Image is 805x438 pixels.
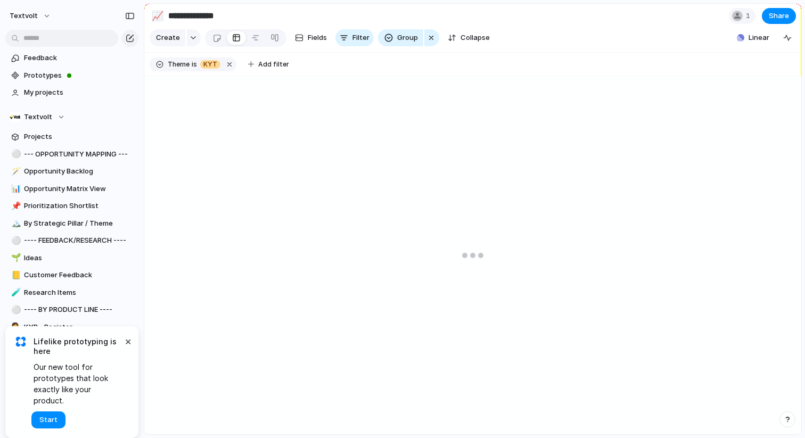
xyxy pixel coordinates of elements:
[5,109,138,125] button: Textvolt
[5,285,138,301] a: 🧪Research Items
[308,32,327,43] span: Fields
[31,411,65,428] button: Start
[11,321,19,333] div: 🧑‍⚖️
[769,11,789,21] span: Share
[10,253,20,263] button: 🌱
[10,304,20,315] button: ⚪
[24,166,135,177] span: Opportunity Backlog
[24,131,135,142] span: Projects
[10,270,20,280] button: 📒
[10,235,20,246] button: ⚪
[24,253,135,263] span: Ideas
[156,32,180,43] span: Create
[24,287,135,298] span: Research Items
[397,32,418,43] span: Group
[5,181,138,197] a: 📊Opportunity Matrix View
[168,60,190,69] span: Theme
[258,60,289,69] span: Add filter
[121,335,134,348] button: Dismiss
[11,148,19,160] div: ⚪
[150,29,185,46] button: Create
[5,146,138,162] a: ⚪--- OPPORTUNITY MAPPING ---
[749,32,769,43] span: Linear
[24,149,135,160] span: --- OPPORTUNITY MAPPING ---
[5,85,138,101] a: My projects
[198,59,223,70] button: KYT
[11,166,19,178] div: 🪄
[24,87,135,98] span: My projects
[10,149,20,160] button: ⚪
[11,217,19,229] div: 🏔️
[24,53,135,63] span: Feedback
[10,218,20,229] button: 🏔️
[24,112,52,122] span: Textvolt
[242,57,295,72] button: Add filter
[11,235,19,247] div: ⚪
[461,32,490,43] span: Collapse
[5,302,138,318] a: ⚪---- BY PRODUCT LINE ----
[10,322,20,333] button: 🧑‍⚖️
[24,218,135,229] span: By Strategic Pillar / Theme
[11,269,19,282] div: 📒
[11,183,19,195] div: 📊
[11,286,19,299] div: 🧪
[10,287,20,298] button: 🧪
[34,337,122,356] span: Lifelike prototyping is here
[5,129,138,145] a: Projects
[733,30,774,46] button: Linear
[5,233,138,249] a: ⚪---- FEEDBACK/RESEARCH ----
[149,7,166,24] button: 📈
[24,304,135,315] span: ---- BY PRODUCT LINE ----
[34,361,122,406] span: Our new tool for prototypes that look exactly like your product.
[5,7,56,24] button: textvolt
[5,250,138,266] a: 🌱Ideas
[203,60,217,69] span: KYT
[24,235,135,246] span: ---- FEEDBACK/RESEARCH ----
[192,60,197,69] span: is
[5,319,138,335] a: 🧑‍⚖️KYB - Register
[24,322,135,333] span: KYB - Register
[10,201,20,211] button: 📌
[352,32,369,43] span: Filter
[152,9,163,23] div: 📈
[10,166,20,177] button: 🪄
[5,216,138,232] a: 🏔️By Strategic Pillar / Theme
[335,29,374,46] button: Filter
[11,304,19,316] div: ⚪
[190,59,199,70] button: is
[24,270,135,280] span: Customer Feedback
[10,184,20,194] button: 📊
[24,201,135,211] span: Prioritization Shortlist
[11,200,19,212] div: 📌
[24,70,135,81] span: Prototypes
[5,198,138,214] a: 📌Prioritization Shortlist
[746,11,753,21] span: 1
[762,8,796,24] button: Share
[5,50,138,66] a: Feedback
[443,29,494,46] button: Collapse
[291,29,331,46] button: Fields
[378,29,423,46] button: Group
[11,252,19,264] div: 🌱
[5,163,138,179] a: 🪄Opportunity Backlog
[24,184,135,194] span: Opportunity Matrix View
[5,68,138,84] a: Prototypes
[5,267,138,283] a: 📒Customer Feedback
[39,415,57,425] span: Start
[10,11,38,21] span: textvolt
